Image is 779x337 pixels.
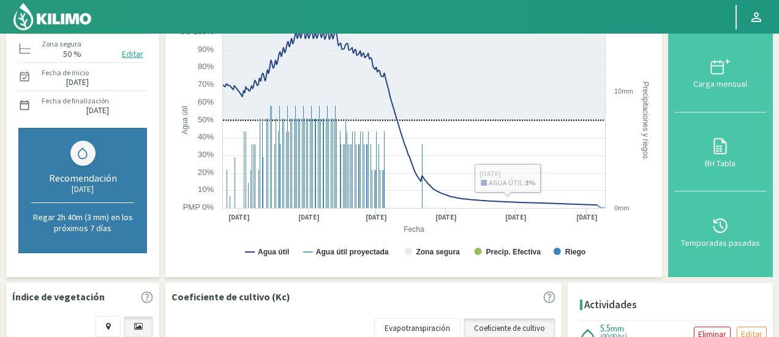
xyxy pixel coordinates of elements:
text: 0mm [614,204,629,212]
text: PMP 0% [183,202,214,212]
span: 5.5 [600,322,611,334]
text: Precip. Efectiva [486,248,541,256]
text: [DATE] [298,213,320,222]
text: 20% [198,168,214,177]
span: mm [611,323,624,334]
text: 90% [198,45,214,54]
img: Kilimo [12,2,92,31]
button: BH Tabla [674,113,767,192]
text: 40% [198,132,214,141]
text: Agua útil [258,248,289,256]
p: Regar 2h 40m (3 mm) en los próximos 7 días [31,212,134,234]
div: BH Tabla [678,159,763,168]
div: Recomendación [31,172,134,184]
label: Fecha de finalización [42,95,109,106]
h4: Actividades [584,299,637,311]
text: Riego [565,248,585,256]
text: 10mm [614,87,633,95]
text: [DATE] [366,213,387,222]
text: 80% [198,62,214,71]
div: Carga mensual [678,80,763,88]
text: Precipitaciones y riegos [641,81,650,159]
button: Temporadas pasadas [674,191,767,271]
button: Carga mensual [674,33,767,113]
text: Agua útil [181,106,189,135]
text: 30% [198,150,214,159]
text: 60% [198,97,214,106]
p: Coeficiente de cultivo (Kc) [171,289,290,304]
label: Zona segura [42,39,81,50]
text: Fecha [404,225,424,234]
text: 10% [198,185,214,194]
text: [DATE] [228,213,250,222]
label: [DATE] [86,106,109,114]
text: [DATE] [576,213,598,222]
label: Fecha de inicio [42,67,89,78]
text: Zona segura [416,248,460,256]
p: Índice de vegetación [12,289,105,304]
text: 50% [198,115,214,124]
text: [DATE] [505,213,527,222]
div: Temporadas pasadas [678,239,763,247]
text: [DATE] [435,213,457,222]
button: Editar [118,47,147,61]
label: [DATE] [66,78,89,86]
text: Agua útil proyectada [316,248,389,256]
div: [DATE] [31,184,134,194]
label: 50 % [63,50,81,58]
text: 70% [198,80,214,89]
